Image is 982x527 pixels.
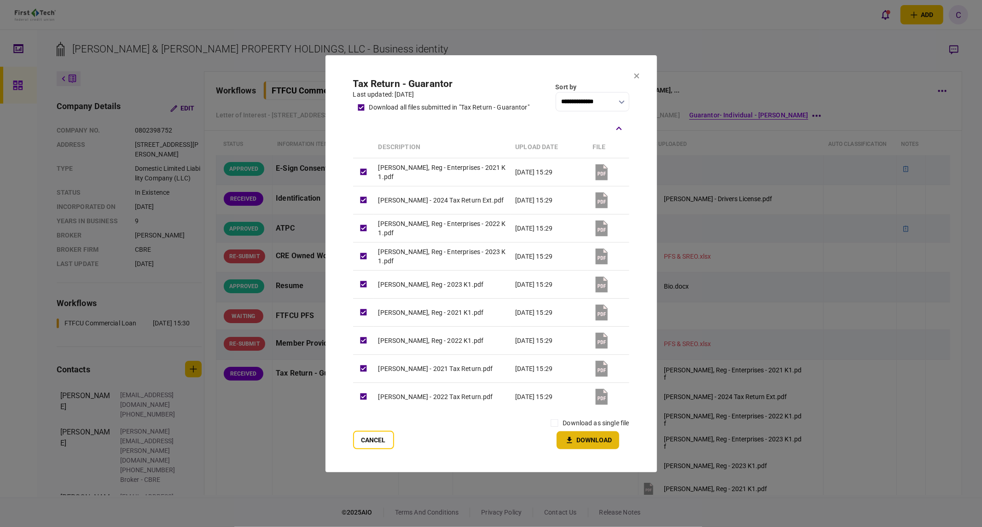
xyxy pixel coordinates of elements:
th: file [588,136,629,158]
h2: Tax Return - Guarantor [353,78,529,89]
th: upload date [511,136,588,158]
button: Download [557,431,619,449]
td: [DATE] 15:29 [511,326,588,354]
div: Sort by [556,82,629,92]
td: [PERSON_NAME] - 2022 Tax Return.pdf [374,382,511,411]
div: download all files submitted in "Tax Return - Guarantor" [369,102,529,112]
td: [DATE] 15:29 [511,158,588,186]
td: [DATE] 15:29 [511,242,588,270]
td: [PERSON_NAME], Reg - 2023 K1.pdf [374,270,511,298]
td: [DATE] 15:29 [511,382,588,411]
button: Cancel [353,431,394,449]
td: [PERSON_NAME], Reg - Enterprises - 2022 K1.pdf [374,214,511,242]
td: [DATE] 15:29 [511,270,588,298]
div: last updated: [DATE] [353,89,529,99]
td: [PERSON_NAME] - 2021 Tax Return.pdf [374,354,511,382]
td: [PERSON_NAME], Reg - Enterprises - 2023 K1.pdf [374,242,511,270]
td: [PERSON_NAME], Reg - 2021 K1.pdf [374,298,511,326]
td: [DATE] 15:29 [511,298,588,326]
td: [DATE] 15:29 [511,186,588,214]
label: download as single file [563,418,629,428]
td: [PERSON_NAME], Reg - Enterprises - 2021 K1.pdf [374,158,511,186]
td: [DATE] 15:29 [511,214,588,242]
td: [PERSON_NAME], Reg - 2022 K1.pdf [374,326,511,354]
th: Description [374,136,511,158]
td: [DATE] 15:29 [511,354,588,382]
td: [PERSON_NAME] - 2024 Tax Return Ext.pdf [374,186,511,214]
